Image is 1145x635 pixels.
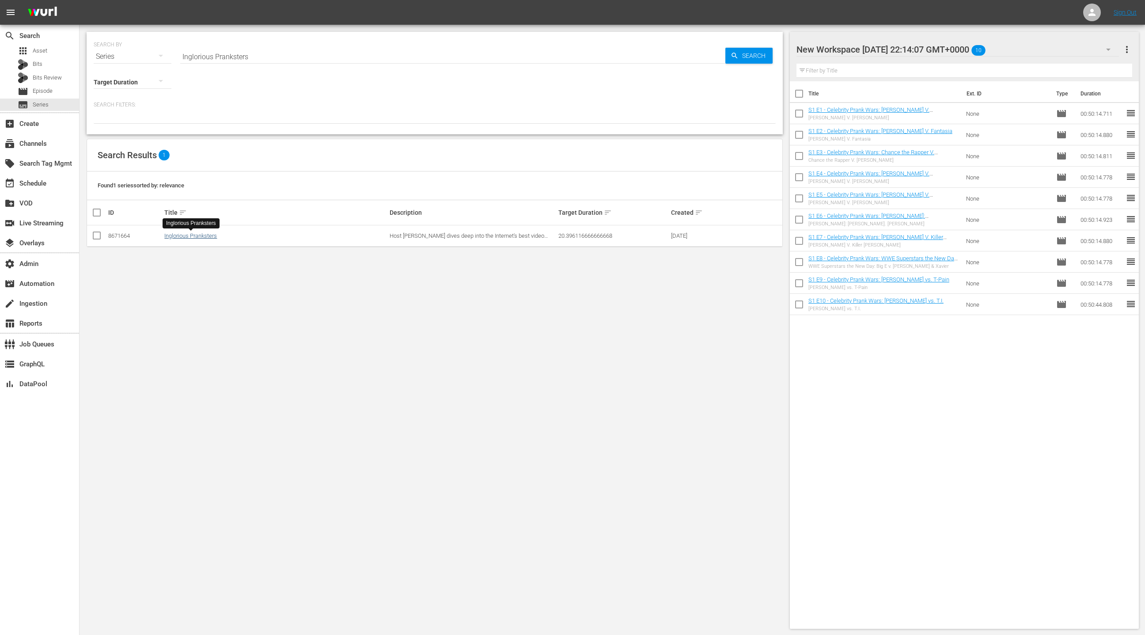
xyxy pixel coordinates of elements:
span: Overlays [4,238,15,248]
a: S1 E9 - Celebrity Prank Wars: [PERSON_NAME] vs. T-Pain [808,276,949,283]
div: 20.396116666666668 [558,232,668,239]
div: Description [390,209,556,216]
span: Series [18,99,28,110]
a: S1 E5 - Celebrity Prank Wars: [PERSON_NAME] V. [PERSON_NAME] [808,191,933,205]
div: [PERSON_NAME] V. [PERSON_NAME] [808,179,959,184]
td: 00:50:14.923 [1077,209,1126,230]
span: reorder [1126,299,1136,309]
span: Channels [4,138,15,149]
td: None [963,124,1053,145]
td: None [963,251,1053,273]
span: Episode [1056,172,1067,183]
span: Episode [1056,214,1067,225]
span: menu [5,7,16,18]
div: [PERSON_NAME] vs. T-Pain [808,285,949,290]
span: Asset [33,46,47,55]
td: 00:50:14.811 [1077,145,1126,167]
span: Episode [1056,299,1067,310]
a: S1 E2 - Celebrity Prank Wars: [PERSON_NAME] V. Fantasia [808,128,952,134]
div: Bits Review [18,72,28,83]
span: Found 1 series sorted by: relevance [98,182,184,189]
div: [PERSON_NAME] V. Killer [PERSON_NAME] [808,242,959,248]
a: S1 E7 - Celebrity Prank Wars: [PERSON_NAME] V. Killer [PERSON_NAME] [808,234,947,247]
div: Chance the Rapper V. [PERSON_NAME] [808,157,959,163]
span: Bits [33,60,42,68]
span: Episode [1056,193,1067,204]
button: Search [725,48,773,64]
div: ID [108,209,162,216]
div: [PERSON_NAME]: [PERSON_NAME]. [PERSON_NAME] [808,221,959,227]
span: Episode [18,86,28,97]
span: Create [4,118,15,129]
div: Inglorious Pranksters [166,220,216,227]
span: reorder [1126,129,1136,140]
p: Search Filters: [94,101,776,109]
span: reorder [1126,193,1136,203]
span: more_vert [1122,44,1132,55]
div: Target Duration [558,207,668,218]
span: Search [4,30,15,41]
td: 00:50:14.778 [1077,273,1126,294]
span: Episode [1056,151,1067,161]
div: [PERSON_NAME] V. Fantasia [808,136,952,142]
span: GraphQL [4,359,15,369]
span: Automation [4,278,15,289]
td: None [963,145,1053,167]
div: [PERSON_NAME] V. [PERSON_NAME] [808,200,959,205]
span: Episode [33,87,53,95]
th: Title [808,81,961,106]
td: None [963,230,1053,251]
span: Search Tag Mgmt [4,158,15,169]
span: Episode [1056,278,1067,289]
a: S1 E6 - Celebrity Prank Wars: [PERSON_NAME]: [PERSON_NAME]. [PERSON_NAME] [808,213,929,226]
a: Sign Out [1114,9,1137,16]
span: 10 [971,41,986,60]
div: WWE Superstars the New Day: Big E v. [PERSON_NAME] & Xavier [808,263,959,269]
td: None [963,294,1053,315]
span: Series [33,100,49,109]
a: S1 E4 - Celebrity Prank Wars: [PERSON_NAME] V. [PERSON_NAME] [808,170,933,183]
td: 00:50:14.778 [1077,167,1126,188]
span: Search Results [98,150,157,160]
img: ans4CAIJ8jUAAAAAAAAAAAAAAAAAAAAAAAAgQb4GAAAAAAAAAAAAAAAAAAAAAAAAJMjXAAAAAAAAAAAAAAAAAAAAAAAAgAT5G... [21,2,64,23]
td: None [963,103,1053,124]
td: None [963,167,1053,188]
span: sort [179,209,187,217]
div: Series [94,44,171,69]
span: Search [739,48,773,64]
th: Duration [1075,81,1128,106]
span: reorder [1126,278,1136,288]
div: 8671664 [108,232,162,239]
span: Episode [1056,129,1067,140]
td: 00:50:14.778 [1077,251,1126,273]
span: Reports [4,318,15,329]
span: sort [695,209,703,217]
div: Created [671,207,724,218]
td: 00:50:14.711 [1077,103,1126,124]
span: 1 [159,150,170,160]
span: reorder [1126,214,1136,224]
div: Title [164,207,387,218]
span: Episode [1056,108,1067,119]
a: S1 E1 - Celebrity Prank Wars: [PERSON_NAME] V. [PERSON_NAME] [808,106,933,120]
a: Inglorious Pranksters [164,232,217,239]
div: [PERSON_NAME] vs. T.I. [808,306,944,312]
th: Ext. ID [961,81,1051,106]
span: Admin [4,259,15,269]
span: reorder [1126,256,1136,267]
div: New Workspace [DATE] 22:14:07 GMT+0000 [796,37,1119,62]
div: [PERSON_NAME] V. [PERSON_NAME] [808,115,959,121]
th: Type [1051,81,1075,106]
span: Asset [18,46,28,56]
div: Bits [18,59,28,70]
span: Ingestion [4,298,15,309]
span: VOD [4,198,15,209]
span: Bits Review [33,73,62,82]
span: reorder [1126,108,1136,118]
span: Schedule [4,178,15,189]
span: reorder [1126,150,1136,161]
td: 00:50:14.880 [1077,230,1126,251]
td: None [963,188,1053,209]
button: more_vert [1122,39,1132,60]
span: Episode [1056,257,1067,267]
